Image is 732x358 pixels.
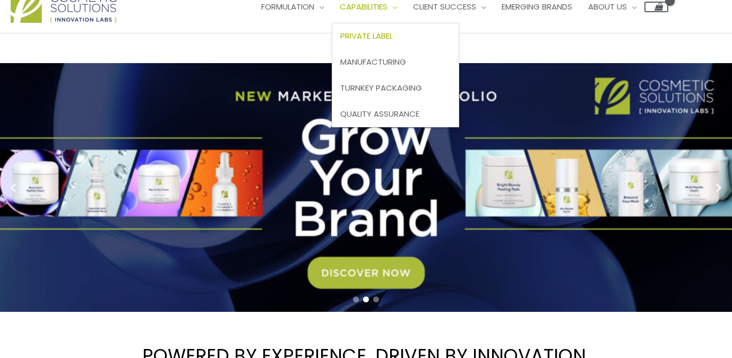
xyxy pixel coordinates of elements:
a: Turnkey Packaging [332,75,459,101]
span: Capabilities [340,1,387,12]
span: Private Label [340,30,393,41]
a: View Shopping Cart, empty [644,2,668,12]
span: Quality Assurance [340,108,419,119]
span: Emerging Brands [502,1,572,12]
span: Go to slide 2 [363,296,369,302]
span: Turnkey Packaging [340,82,422,93]
span: Client Success [413,1,476,12]
a: Manufacturing [332,49,459,75]
span: About Us [588,1,627,12]
button: Previous slide [5,180,21,196]
span: Manufacturing [340,56,406,67]
a: Quality Assurance [332,101,459,127]
button: Next slide [711,180,727,196]
span: Go to slide 1 [353,296,359,302]
span: Formulation [261,1,314,12]
span: Go to slide 3 [373,296,379,302]
a: Private Label [332,23,459,49]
